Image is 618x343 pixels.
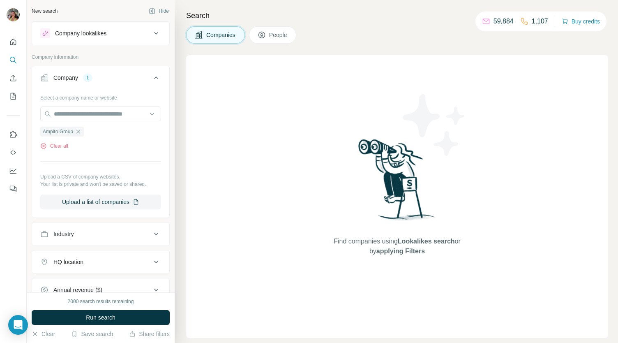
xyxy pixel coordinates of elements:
[32,252,169,272] button: HQ location
[186,10,608,21] h4: Search
[7,89,20,104] button: My lists
[7,53,20,67] button: Search
[206,31,236,39] span: Companies
[32,330,55,338] button: Clear
[8,315,28,335] div: Open Intercom Messenger
[7,127,20,142] button: Use Surfe on LinkedIn
[40,181,161,188] p: Your list is private and won't be saved or shared.
[376,248,425,255] span: applying Filters
[331,236,463,256] span: Find companies using or by
[53,74,78,82] div: Company
[7,35,20,49] button: Quick start
[32,280,169,300] button: Annual revenue ($)
[532,16,548,26] p: 1,107
[32,7,58,15] div: New search
[55,29,106,37] div: Company lookalikes
[7,8,20,21] img: Avatar
[32,23,169,43] button: Company lookalikes
[7,145,20,160] button: Use Surfe API
[355,137,440,229] img: Surfe Illustration - Woman searching with binoculars
[7,181,20,196] button: Feedback
[40,91,161,102] div: Select a company name or website
[53,258,83,266] div: HQ location
[7,71,20,86] button: Enrich CSV
[7,163,20,178] button: Dashboard
[43,128,73,135] span: Ampito Group
[32,68,169,91] button: Company1
[143,5,175,17] button: Hide
[398,238,455,245] span: Lookalikes search
[269,31,288,39] span: People
[53,286,102,294] div: Annual revenue ($)
[40,142,68,150] button: Clear all
[86,313,115,322] span: Run search
[40,173,161,181] p: Upload a CSV of company websites.
[32,53,170,61] p: Company information
[53,230,74,238] div: Industry
[493,16,514,26] p: 59,884
[68,298,134,305] div: 2000 search results remaining
[83,74,92,81] div: 1
[71,330,113,338] button: Save search
[32,310,170,325] button: Run search
[129,330,170,338] button: Share filters
[32,224,169,244] button: Industry
[40,195,161,209] button: Upload a list of companies
[562,16,600,27] button: Buy credits
[397,88,471,162] img: Surfe Illustration - Stars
